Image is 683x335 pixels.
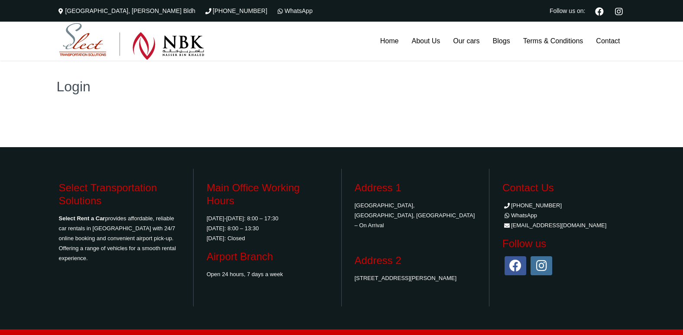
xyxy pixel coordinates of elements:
[59,23,204,60] img: Select Rent a Car
[207,181,328,207] h3: Main Office Working Hours
[57,80,627,93] h1: Login
[207,250,328,263] h3: Airport Branch
[207,213,328,243] p: [DATE]-[DATE]: 8:00 – 17:30 [DATE]: 8:00 – 13:30 [DATE]: Closed
[355,254,476,267] h3: Address 2
[355,202,475,229] a: [GEOGRAPHIC_DATA], [GEOGRAPHIC_DATA], [GEOGRAPHIC_DATA] – On Arrival
[502,237,625,250] h3: Follow us
[276,7,313,14] a: WhatsApp
[502,212,537,219] a: WhatsApp
[447,22,486,61] a: Our cars
[59,181,181,207] h3: Select Transportation Solutions
[502,181,625,194] h3: Contact Us
[207,269,328,279] p: Open 24 hours, 7 days a week
[355,275,457,281] a: [STREET_ADDRESS][PERSON_NAME]
[59,215,105,222] strong: Select Rent a Car
[502,220,625,230] li: [EMAIL_ADDRESS][DOMAIN_NAME]
[486,22,517,61] a: Blogs
[612,6,627,16] a: Instagram
[405,22,447,61] a: About Us
[502,202,562,209] a: [PHONE_NUMBER]
[204,7,267,14] a: [PHONE_NUMBER]
[589,22,626,61] a: Contact
[374,22,405,61] a: Home
[59,213,181,263] p: provides affordable, reliable car rentals in [GEOGRAPHIC_DATA] with 24/7 online booking and conve...
[355,181,476,194] h3: Address 1
[592,6,607,16] a: Facebook
[517,22,590,61] a: Terms & Conditions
